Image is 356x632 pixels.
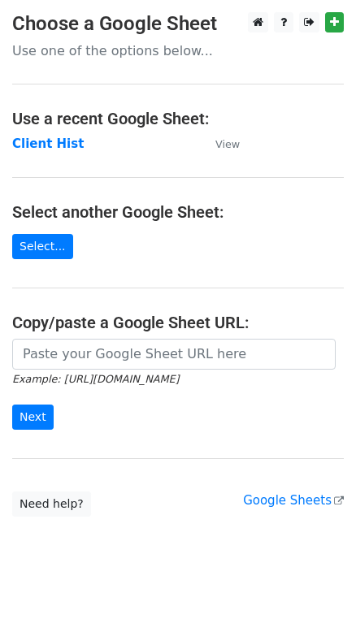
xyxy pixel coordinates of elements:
[12,313,344,332] h4: Copy/paste a Google Sheet URL:
[12,42,344,59] p: Use one of the options below...
[12,234,73,259] a: Select...
[215,138,240,150] small: View
[12,339,336,370] input: Paste your Google Sheet URL here
[12,109,344,128] h4: Use a recent Google Sheet:
[12,491,91,517] a: Need help?
[12,136,84,151] a: Client Hist
[199,136,240,151] a: View
[12,202,344,222] h4: Select another Google Sheet:
[12,405,54,430] input: Next
[12,12,344,36] h3: Choose a Google Sheet
[243,493,344,508] a: Google Sheets
[12,373,179,385] small: Example: [URL][DOMAIN_NAME]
